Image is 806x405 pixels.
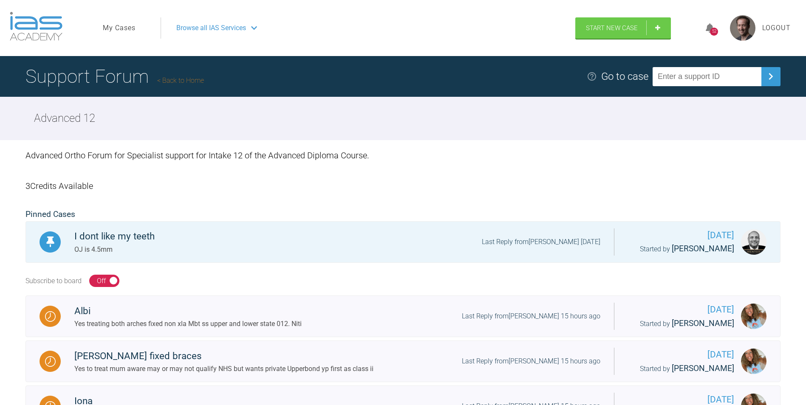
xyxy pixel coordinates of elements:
div: Last Reply from [PERSON_NAME] 15 hours ago [462,356,600,367]
a: PinnedI dont like my teethOJ is 4.5mmLast Reply from[PERSON_NAME] [DATE][DATE]Started by [PERSON_... [25,221,781,263]
span: [DATE] [628,348,734,362]
div: Yes treating both arches fixed non xla Mbt ss upper and lower state 012. Niti [74,318,302,329]
a: WaitingAlbiYes treating both arches fixed non xla Mbt ss upper and lower state 012. NitiLast Repl... [25,295,781,337]
a: Logout [762,22,791,34]
div: Albi [74,304,302,319]
h2: Advanced 12 [34,110,95,127]
div: Started by [628,242,734,256]
a: Back to Home [157,76,204,84]
div: Advanced Ortho Forum for Specialist support for Intake 12 of the Advanced Diploma Course. [25,140,781,171]
img: profile.png [730,15,755,41]
h2: Pinned Cases [25,208,781,221]
div: Started by [628,362,734,375]
div: Last Reply from [PERSON_NAME] 15 hours ago [462,311,600,322]
div: I dont like my teeth [74,229,155,244]
span: [PERSON_NAME] [672,318,734,328]
a: Start New Case [575,17,671,39]
img: Rebecca Lynne Williams [741,349,766,374]
a: My Cases [103,22,136,34]
div: Off [97,276,106,287]
span: [PERSON_NAME] [672,244,734,253]
div: [PERSON_NAME] fixed braces [74,349,373,364]
img: Waiting [45,356,56,367]
div: Yes to treat mum aware may or may not qualify NHS but wants private Upperbond yp first as class ii [74,363,373,374]
img: chevronRight.28bd32b0.svg [764,70,778,83]
div: 52 [710,28,718,36]
span: [DATE] [628,228,734,242]
div: Last Reply from [PERSON_NAME] [DATE] [482,236,600,247]
div: Subscribe to board [25,276,82,287]
span: Start New Case [586,24,638,32]
div: Go to case [601,68,648,84]
img: Waiting [45,311,56,322]
img: Rebecca Lynne Williams [741,304,766,329]
span: Browse all IAS Services [176,22,246,34]
span: [DATE] [628,303,734,317]
a: Waiting[PERSON_NAME] fixed bracesYes to treat mum aware may or may not qualify NHS but wants priv... [25,340,781,382]
img: Utpalendu Bose [741,229,766,255]
div: 3 Credits Available [25,171,781,201]
span: [PERSON_NAME] [672,363,734,373]
img: logo-light.3e3ef733.png [10,12,62,41]
h1: Support Forum [25,62,204,91]
div: Started by [628,317,734,330]
div: OJ is 4.5mm [74,244,155,255]
img: Pinned [45,236,56,247]
img: help.e70b9f3d.svg [587,71,597,82]
input: Enter a support ID [653,67,761,86]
